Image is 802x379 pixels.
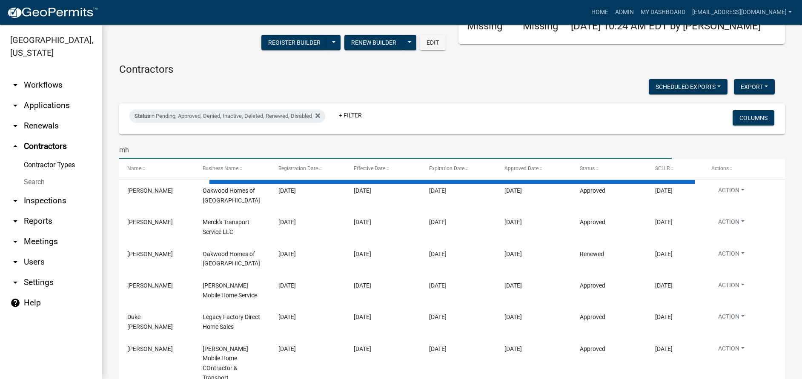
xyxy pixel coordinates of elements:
[261,35,327,50] button: Register Builder
[588,4,612,20] a: Home
[127,345,173,352] span: Joshua Fowler
[270,159,345,179] datatable-header-cell: Registration Date
[135,113,150,119] span: Status
[580,187,605,194] span: Approved
[637,4,689,20] a: My Dashboard
[580,251,604,257] span: Renewed
[127,219,173,225] span: William Merck
[278,345,296,352] span: 03/04/2025
[504,313,522,320] span: 05/21/2025
[647,159,703,179] datatable-header-cell: SCLLR
[703,159,779,179] datatable-header-cell: Actions
[278,282,296,289] span: 05/27/2025
[195,159,270,179] datatable-header-cell: Business Name
[10,257,20,267] i: arrow_drop_down
[711,281,751,293] button: Action
[467,20,510,32] h4: Missing
[203,187,260,204] span: Oakwood Homes of Greenwood
[711,344,751,356] button: Action
[504,282,522,289] span: 05/27/2025
[278,219,296,225] span: 06/05/2025
[354,282,371,289] span: 05/27/2025
[203,219,249,235] span: Merck's Transport Service LLC
[354,187,371,194] span: 08/04/2025
[655,165,670,171] span: SCLLR
[344,35,403,50] button: Renew Builder
[734,79,775,94] button: Export
[711,165,729,171] span: Actions
[655,313,673,320] span: 06/30/2026
[429,165,464,171] span: Expiration Date
[429,187,447,194] span: 06/30/2026
[655,187,673,194] span: 06/30/2026
[711,312,751,325] button: Action
[420,35,446,50] button: Edit
[278,251,296,257] span: 06/03/2025
[354,345,371,352] span: 03/04/2025
[10,100,20,111] i: arrow_drop_down
[429,251,447,257] span: 06/30/2025
[504,219,522,225] span: 06/05/2025
[10,216,20,226] i: arrow_drop_down
[429,282,447,289] span: 06/30/2026
[332,108,369,123] a: + Filter
[127,187,173,194] span: Brandon Davis
[649,79,728,94] button: Scheduled Exports
[354,165,385,171] span: Effective Date
[127,313,173,330] span: Duke Dardouk
[127,282,173,289] span: Anthony Mills
[504,187,522,194] span: 08/04/2025
[278,187,296,194] span: 07/30/2025
[580,165,595,171] span: Status
[10,80,20,90] i: arrow_drop_down
[655,345,673,352] span: 06/30/2026
[203,282,257,299] span: Mills Mobile Home Service
[711,217,751,230] button: Action
[580,345,605,352] span: Approved
[612,4,637,20] a: Admin
[572,159,647,179] datatable-header-cell: Status
[345,159,421,179] datatable-header-cell: Effective Date
[10,196,20,206] i: arrow_drop_down
[10,298,20,308] i: help
[354,313,371,320] span: 05/21/2025
[127,251,173,257] span: Brandon Davis
[655,219,673,225] span: 06/30/2026
[119,159,195,179] datatable-header-cell: Name
[127,165,141,171] span: Name
[655,251,673,257] span: 06/30/2026
[580,282,605,289] span: Approved
[580,219,605,225] span: Approved
[429,313,447,320] span: 06/30/2026
[571,20,761,32] span: [DATE] 10:24 AM EDT by [PERSON_NAME]
[10,237,20,247] i: arrow_drop_down
[523,20,558,32] h4: Missing
[504,345,522,352] span: 03/04/2025
[203,313,260,330] span: Legacy Factory Direct Home Sales
[733,110,774,125] button: Columns
[10,277,20,288] i: arrow_drop_down
[203,165,238,171] span: Business Name
[10,141,20,151] i: arrow_drop_up
[689,4,795,20] a: [EMAIL_ADDRESS][DOMAIN_NAME]
[354,219,371,225] span: 06/05/2025
[711,249,751,262] button: Action
[429,219,447,225] span: 06/30/2026
[655,282,673,289] span: 06/30/2026
[278,165,318,171] span: Registration Date
[711,186,751,198] button: Action
[129,109,325,123] div: in Pending, Approved, Denied, Inactive, Deleted, Renewed, Disabled
[119,63,785,76] h4: Contractors
[504,251,522,257] span: 06/03/2025
[504,165,538,171] span: Approved Date
[580,313,605,320] span: Approved
[278,313,296,320] span: 05/21/2025
[203,251,260,267] span: Oakwood Homes of Greenwood
[429,345,447,352] span: 06/30/2026
[119,141,672,159] input: Search for contractors
[354,251,371,257] span: 06/03/2025
[10,121,20,131] i: arrow_drop_down
[496,159,572,179] datatable-header-cell: Approved Date
[421,159,496,179] datatable-header-cell: Expiration Date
